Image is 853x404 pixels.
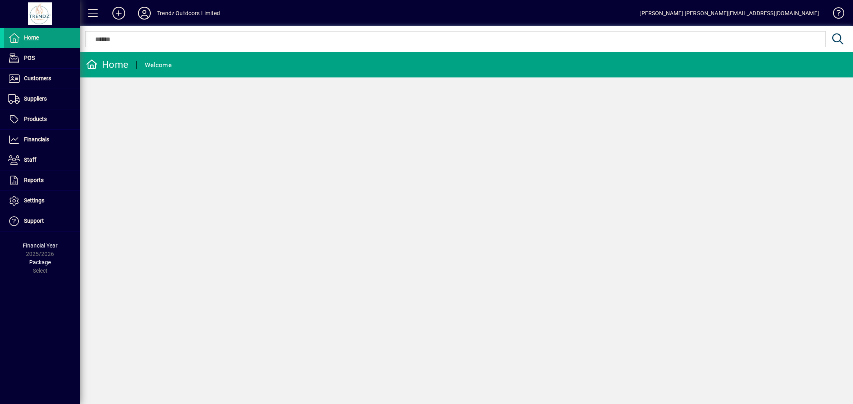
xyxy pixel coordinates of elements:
[4,69,80,89] a: Customers
[24,95,47,102] span: Suppliers
[4,170,80,190] a: Reports
[106,6,132,20] button: Add
[24,136,49,143] span: Financials
[4,191,80,211] a: Settings
[4,130,80,150] a: Financials
[23,242,58,249] span: Financial Year
[24,177,44,183] span: Reports
[4,89,80,109] a: Suppliers
[157,7,220,20] div: Trendz Outdoors Limited
[24,197,44,204] span: Settings
[24,55,35,61] span: POS
[4,109,80,129] a: Products
[29,259,51,265] span: Package
[4,211,80,231] a: Support
[132,6,157,20] button: Profile
[24,75,51,81] span: Customers
[24,116,47,122] span: Products
[24,218,44,224] span: Support
[827,2,843,28] a: Knowledge Base
[86,58,128,71] div: Home
[4,150,80,170] a: Staff
[639,7,819,20] div: [PERSON_NAME] [PERSON_NAME][EMAIL_ADDRESS][DOMAIN_NAME]
[145,59,172,71] div: Welcome
[24,34,39,41] span: Home
[4,48,80,68] a: POS
[24,156,36,163] span: Staff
